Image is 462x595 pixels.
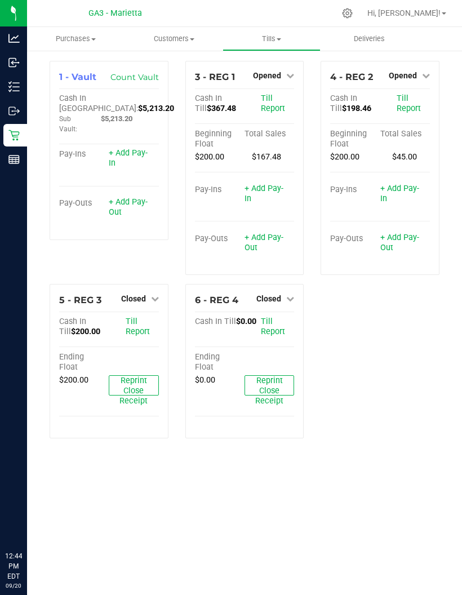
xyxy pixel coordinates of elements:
[119,376,148,406] span: Reprint Close Receipt
[126,34,223,44] span: Customers
[59,115,77,133] span: Sub Vault:
[126,317,150,336] a: Till Report
[27,34,125,44] span: Purchases
[8,130,20,141] inline-svg: Retail
[59,375,88,385] span: $200.00
[59,317,86,336] span: Cash In Till
[138,104,174,113] span: $5,213.20
[109,197,148,217] a: + Add Pay-Out
[223,34,320,44] span: Tills
[252,152,281,162] span: $167.48
[245,233,283,252] a: + Add Pay-Out
[389,71,417,80] span: Opened
[245,375,294,396] button: Reprint Close Receipt
[8,154,20,165] inline-svg: Reports
[59,295,101,305] span: 5 - REG 3
[339,34,400,44] span: Deliveries
[195,152,224,162] span: $200.00
[11,505,45,539] iframe: Resource center
[397,94,421,113] a: Till Report
[110,72,159,82] a: Count Vault
[256,294,281,303] span: Closed
[245,184,283,203] a: + Add Pay-In
[330,185,380,195] div: Pay-Ins
[59,198,109,208] div: Pay-Outs
[125,27,223,51] a: Customers
[8,57,20,68] inline-svg: Inbound
[195,72,235,82] span: 3 - REG 1
[71,327,100,336] span: $200.00
[330,72,373,82] span: 4 - REG 2
[109,148,148,168] a: + Add Pay-In
[195,129,245,149] div: Beginning Float
[236,317,256,326] span: $0.00
[195,185,245,195] div: Pay-Ins
[195,234,245,244] div: Pay-Outs
[367,8,441,17] span: Hi, [PERSON_NAME]!
[261,317,285,336] a: Till Report
[8,105,20,117] inline-svg: Outbound
[109,375,158,396] button: Reprint Close Receipt
[88,8,142,18] span: GA3 - Marietta
[195,375,215,385] span: $0.00
[253,71,281,80] span: Opened
[5,581,22,590] p: 09/20
[195,352,245,372] div: Ending Float
[380,184,419,203] a: + Add Pay-In
[121,294,146,303] span: Closed
[8,33,20,44] inline-svg: Analytics
[59,352,109,372] div: Ending Float
[380,233,419,252] a: + Add Pay-Out
[330,234,380,244] div: Pay-Outs
[261,94,285,113] a: Till Report
[255,376,283,406] span: Reprint Close Receipt
[8,81,20,92] inline-svg: Inventory
[59,149,109,159] div: Pay-Ins
[59,94,138,113] span: Cash In [GEOGRAPHIC_DATA]:
[5,551,22,581] p: 12:44 PM EDT
[245,129,294,139] div: Total Sales
[195,317,236,326] span: Cash In Till
[321,27,419,51] a: Deliveries
[340,8,354,19] div: Manage settings
[195,295,238,305] span: 6 - REG 4
[27,27,125,51] a: Purchases
[59,72,96,82] span: 1 - Vault
[330,152,359,162] span: $200.00
[101,114,132,123] span: $5,213.20
[330,129,380,149] div: Beginning Float
[392,152,417,162] span: $45.00
[380,129,430,139] div: Total Sales
[342,104,371,113] span: $198.46
[195,94,222,113] span: Cash In Till
[330,94,357,113] span: Cash In Till
[223,27,321,51] a: Tills
[207,104,236,113] span: $367.48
